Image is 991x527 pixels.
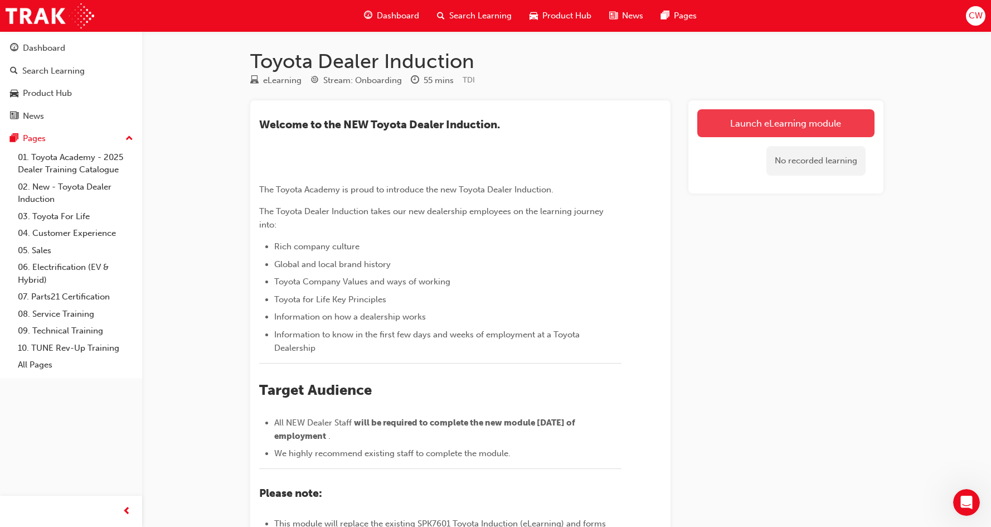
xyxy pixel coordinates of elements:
a: 01. Toyota Academy - 2025 Dealer Training Catalogue [13,149,138,178]
a: 09. Technical Training [13,322,138,340]
span: Global and local brand history [274,259,391,269]
img: Trak [6,3,94,28]
span: We highly recommend existing staff to complete the module. [274,448,511,458]
a: All Pages [13,356,138,374]
span: target-icon [310,76,319,86]
span: guage-icon [10,43,18,54]
span: car-icon [10,89,18,99]
span: Toyota for Life Key Principles [274,294,386,304]
a: 10. TUNE Rev-Up Training [13,340,138,357]
span: News [622,9,643,22]
span: pages-icon [10,134,18,144]
span: Pages [674,9,697,22]
div: Dashboard [23,42,65,55]
a: Launch eLearning module [697,109,875,137]
span: learningResourceType_ELEARNING-icon [250,76,259,86]
span: search-icon [437,9,445,23]
div: eLearning [263,74,302,87]
a: 05. Sales [13,242,138,259]
a: Product Hub [4,83,138,104]
div: Stream: Onboarding [323,74,402,87]
div: No recorded learning [766,146,866,176]
a: News [4,106,138,127]
div: Type [250,74,302,88]
span: news-icon [10,112,18,122]
div: Search Learning [22,65,85,78]
span: ​Welcome to the NEW Toyota Dealer Induction. [259,118,500,131]
a: 04. Customer Experience [13,225,138,242]
a: Search Learning [4,61,138,81]
div: Stream [310,74,402,88]
span: Rich company culture [274,241,360,252]
h1: Toyota Dealer Induction [250,49,883,74]
span: . [328,431,331,441]
div: Product Hub [23,87,72,100]
span: CW [969,9,983,22]
span: All NEW Dealer Staff [274,418,352,428]
button: DashboardSearch LearningProduct HubNews [4,36,138,128]
span: up-icon [125,132,133,146]
div: News [23,110,44,123]
a: 08. Service Training [13,306,138,323]
button: CW [966,6,985,26]
button: Pages [4,128,138,149]
a: search-iconSearch Learning [428,4,521,27]
a: Dashboard [4,38,138,59]
iframe: Intercom live chat [953,489,980,516]
span: Information to know in the first few days and weeks of employment at a Toyota Dealership [274,330,582,353]
span: Product Hub [542,9,591,22]
span: news-icon [609,9,618,23]
span: clock-icon [411,76,419,86]
span: guage-icon [364,9,372,23]
span: Learning resource code [463,75,475,85]
span: pages-icon [661,9,669,23]
span: Dashboard [377,9,419,22]
a: 06. Electrification (EV & Hybrid) [13,259,138,288]
span: Please note: [259,487,322,500]
div: 55 mins [424,74,454,87]
span: Target Audience [259,381,372,399]
span: search-icon [10,66,18,76]
a: 03. Toyota For Life [13,208,138,225]
span: Information on how a dealership works [274,312,426,322]
span: will be required to complete the new module [DATE] of employment [274,418,577,441]
a: guage-iconDashboard [355,4,428,27]
a: car-iconProduct Hub [521,4,600,27]
a: pages-iconPages [652,4,706,27]
span: The Toyota Dealer Induction takes our new dealership employees on the learning journey into: [259,206,606,230]
a: 02. New - Toyota Dealer Induction [13,178,138,208]
span: The Toyota Academy is proud to introduce the new Toyota Dealer Induction. [259,185,553,195]
span: car-icon [529,9,538,23]
a: 07. Parts21 Certification [13,288,138,306]
div: Pages [23,132,46,145]
span: prev-icon [123,505,131,519]
a: news-iconNews [600,4,652,27]
span: Search Learning [449,9,512,22]
span: Toyota Company Values and ways of working [274,277,450,287]
div: Duration [411,74,454,88]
